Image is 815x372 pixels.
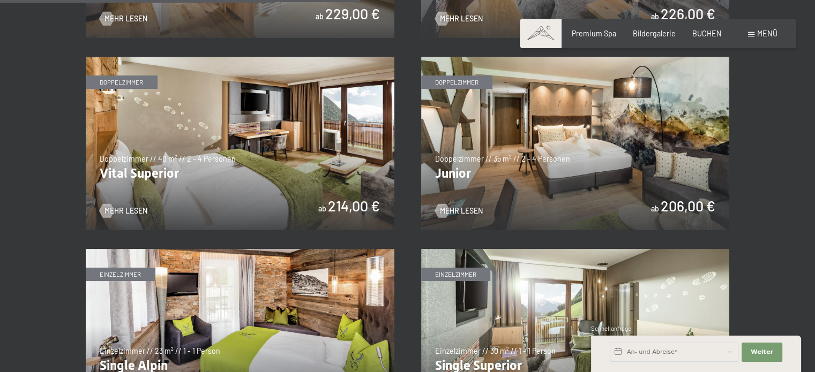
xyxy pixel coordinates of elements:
a: Mehr Lesen [435,13,483,24]
span: Weiter [751,348,773,356]
span: Mehr Lesen [440,13,483,24]
span: Mehr Lesen [440,206,483,216]
span: Mehr Lesen [104,206,147,216]
a: BUCHEN [692,29,722,38]
img: Junior [421,57,730,230]
a: Mehr Lesen [100,13,147,24]
a: Junior [421,57,730,63]
a: Bildergalerie [633,29,676,38]
a: Single Alpin [86,249,394,255]
span: Menü [757,29,777,38]
a: Vital Superior [86,57,394,63]
a: Premium Spa [572,29,616,38]
a: Mehr Lesen [435,206,483,216]
img: Vital Superior [86,57,394,230]
button: Weiter [742,343,782,362]
span: Schnellanfrage [591,325,631,332]
a: Single Superior [421,249,730,255]
a: Mehr Lesen [100,206,147,216]
span: Mehr Lesen [104,13,147,24]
